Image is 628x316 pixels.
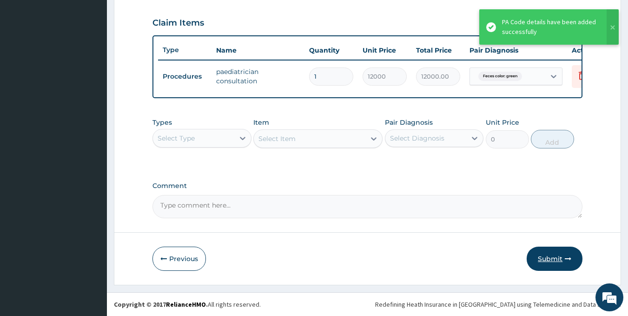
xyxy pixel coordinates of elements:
[567,41,614,60] th: Actions
[502,17,598,37] div: PA Code details have been added successfully
[5,214,177,247] textarea: Type your message and hit 'Enter'
[166,300,206,309] a: RelianceHMO
[411,41,465,60] th: Total Price
[486,118,519,127] label: Unit Price
[527,247,582,271] button: Submit
[17,47,38,70] img: d_794563401_company_1708531726252_794563401
[531,130,574,148] button: Add
[48,52,156,64] div: Chat with us now
[114,300,208,309] strong: Copyright © 2017 .
[465,41,567,60] th: Pair Diagnosis
[212,41,304,60] th: Name
[152,18,204,28] h3: Claim Items
[152,119,172,127] label: Types
[158,134,195,143] div: Select Type
[152,182,583,190] label: Comment
[158,68,212,85] td: Procedures
[152,247,206,271] button: Previous
[304,41,358,60] th: Quantity
[478,72,522,81] span: Feces color: green
[158,41,212,59] th: Type
[54,97,128,191] span: We're online!
[212,62,304,90] td: paediatrician consultation
[390,134,444,143] div: Select Diagnosis
[385,118,433,127] label: Pair Diagnosis
[358,41,411,60] th: Unit Price
[107,292,628,316] footer: All rights reserved.
[375,300,621,309] div: Redefining Heath Insurance in [GEOGRAPHIC_DATA] using Telemedicine and Data Science!
[253,118,269,127] label: Item
[152,5,175,27] div: Minimize live chat window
